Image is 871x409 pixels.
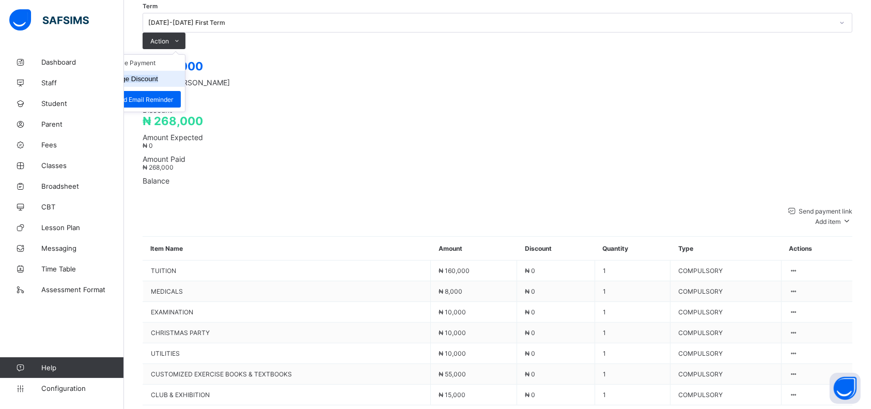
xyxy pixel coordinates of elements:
span: CBT [41,203,124,211]
th: Amount [431,237,517,261]
span: ₦ 0 [525,391,535,399]
span: Time Table [41,265,124,273]
td: COMPULSORY [671,281,782,302]
li: dropdown-list-item-text-1 [100,71,185,87]
span: Term [143,3,158,10]
span: UTILITIES [151,350,423,357]
span: Add item [816,218,841,225]
span: EXAMINATION [151,308,423,316]
span: Send payment link [797,207,852,215]
td: 1 [595,343,671,364]
td: COMPULSORY [671,364,782,385]
span: ₦ 0 [525,329,535,337]
li: dropdown-list-item-text-2 [100,87,185,112]
span: Parent [41,120,124,128]
span: CUSTOMIZED EXERCISE BOOKS & TEXTBOOKS [151,370,423,378]
button: Open asap [830,373,861,404]
button: Manage Discount [104,75,158,83]
td: 1 [595,385,671,405]
span: ₦ 0 [525,308,535,316]
span: MEDICALS [151,287,423,295]
span: Amount Expected [143,133,852,142]
td: COMPULSORY [671,343,782,364]
span: Amount Paid [143,155,852,163]
span: Messaging [41,244,124,252]
span: Discount [143,105,852,114]
span: Student [PERSON_NAME] [143,78,852,87]
span: Balance [143,176,852,185]
th: Type [671,237,782,261]
th: Item Name [143,237,431,261]
td: 1 [595,281,671,302]
span: ₦ 55,000 [439,370,466,378]
span: ₦ 10,000 [439,329,466,337]
span: Classes [41,161,124,170]
span: Broadsheet [41,182,124,190]
span: ₦ 268,000 [143,163,174,171]
td: 1 [595,323,671,343]
span: ₦ 0 [525,350,535,357]
td: COMPULSORY [671,302,782,323]
span: Student [41,99,124,108]
th: Discount [517,237,595,261]
div: [DATE]-[DATE] First Term [148,19,833,27]
span: ₦ 15,000 [439,391,465,399]
th: Quantity [595,237,671,261]
span: Lesson Plan [41,223,124,232]
span: CLUB & EXHIBITION [151,391,423,399]
td: COMPULSORY [671,385,782,405]
span: Action [150,37,169,45]
img: safsims [9,9,89,31]
span: Configuration [41,384,123,392]
span: Send Email Reminder [112,96,173,103]
span: ₦ 8,000 [439,287,462,295]
span: ₦ 0 [525,287,535,295]
span: ₦ 0 [525,370,535,378]
span: ₦ 0 [143,142,153,149]
span: Dashboard [41,58,124,66]
span: Assessment Format [41,285,124,294]
td: 1 [595,302,671,323]
span: ₦ 10,000 [439,350,466,357]
td: 1 [595,364,671,385]
span: ₦ 0 [525,267,535,275]
th: Actions [781,237,852,261]
span: CHRISTMAS PARTY [151,329,423,337]
span: ₦ 10,000 [439,308,466,316]
li: dropdown-list-item-text-0 [100,55,185,71]
td: COMPULSORY [671,261,782,281]
td: 1 [595,261,671,281]
span: Staff [41,79,124,87]
td: COMPULSORY [671,323,782,343]
span: Help [41,363,123,372]
span: ₦ 268,000 [143,114,203,128]
span: ₦ 160,000 [439,267,470,275]
span: Fees [41,141,124,149]
span: TUITION [151,267,423,275]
